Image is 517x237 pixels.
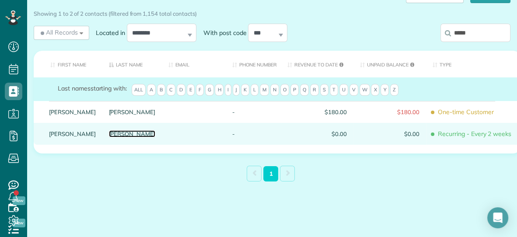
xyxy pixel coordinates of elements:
span: A [147,84,156,96]
span: X [371,84,379,96]
span: S [320,84,328,96]
span: D [177,84,185,96]
span: W [360,84,370,96]
span: N [270,84,279,96]
th: Email: activate to sort column ascending [162,51,226,77]
label: Located in [89,28,127,37]
span: B [157,84,165,96]
th: First Name: activate to sort column ascending [34,51,102,77]
span: Last names [58,84,91,92]
span: One-time Customer [433,105,515,120]
th: Phone number: activate to sort column ascending [226,51,281,77]
span: Recurring - Every 2 weeks [433,126,515,142]
span: $180.00 [287,109,347,115]
th: Last Name: activate to sort column descending [102,51,162,77]
span: T [330,84,338,96]
th: Unpaid Balance: activate to sort column ascending [353,51,426,77]
div: - [226,101,281,123]
span: C [167,84,175,96]
a: [PERSON_NAME] [109,109,156,115]
div: Showing 1 to 2 of 2 contacts (filtered from 1,154 total contacts) [34,6,510,18]
th: Revenue to Date: activate to sort column ascending [281,51,353,77]
label: With post code [196,28,248,37]
label: starting with: [58,84,127,93]
a: [PERSON_NAME] [49,131,96,137]
span: Z [390,84,398,96]
a: [PERSON_NAME] [109,131,156,137]
span: E [187,84,195,96]
span: F [196,84,204,96]
span: R [310,84,319,96]
span: U [339,84,348,96]
span: G [205,84,214,96]
span: $0.00 [360,131,419,137]
span: All [132,84,146,96]
span: L [251,84,258,96]
span: K [241,84,249,96]
span: P [290,84,299,96]
span: $0.00 [287,131,347,137]
div: Open Intercom Messenger [487,207,508,228]
span: O [280,84,289,96]
a: [PERSON_NAME] [49,109,96,115]
span: I [225,84,231,96]
span: M [260,84,269,96]
span: All Records [39,28,78,37]
a: 1 [263,166,278,181]
span: V [349,84,358,96]
div: - [226,123,281,145]
span: J [233,84,240,96]
span: H [215,84,224,96]
span: $180.00 [360,109,419,115]
span: Q [300,84,309,96]
span: Y [381,84,389,96]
